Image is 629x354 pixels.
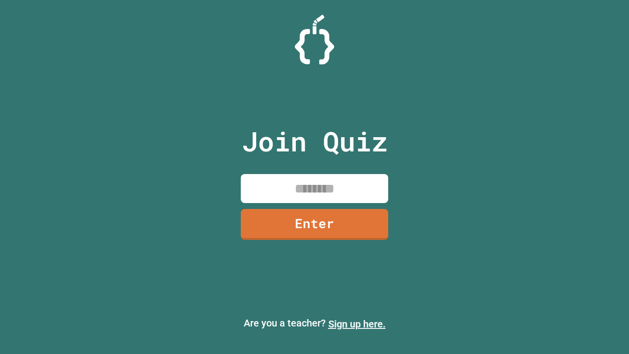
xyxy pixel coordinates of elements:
a: Sign up here. [328,318,386,330]
p: Are you a teacher? [8,316,621,331]
a: Enter [241,209,388,240]
img: Logo.svg [295,15,334,64]
p: Join Quiz [242,121,388,162]
iframe: chat widget [588,315,619,344]
iframe: chat widget [547,272,619,314]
